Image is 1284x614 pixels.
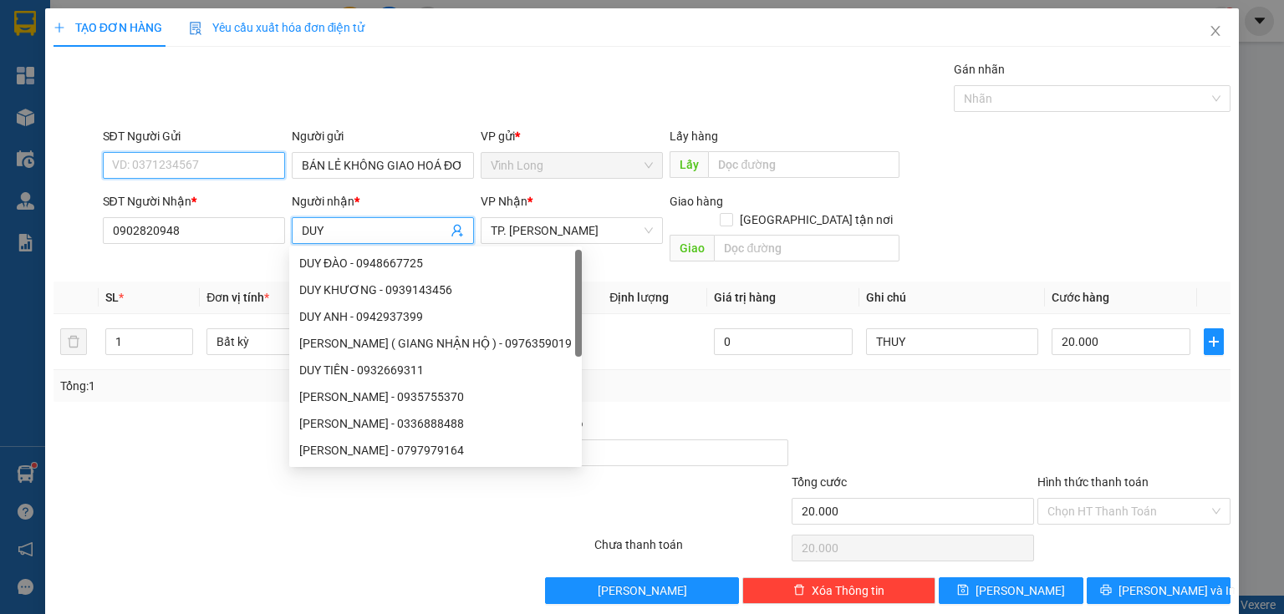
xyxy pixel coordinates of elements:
span: user-add [451,224,464,237]
img: icon [189,22,202,35]
label: Gán nhãn [954,63,1005,76]
div: DUY TIÊN - 0932669311 [289,357,582,383]
span: Giao hàng [670,195,723,208]
span: Yêu cầu xuất hóa đơn điện tử [189,21,365,34]
span: [PERSON_NAME] [976,581,1065,600]
div: DUY KHANG - 0935755370 [289,383,582,410]
div: SĐT Người Gửi [103,127,285,145]
button: delete [60,328,87,355]
span: printer [1100,584,1112,597]
span: plus [1205,335,1223,348]
span: VP Nhận [481,195,527,208]
span: Nhận: [109,16,149,33]
div: DUY CƯỜNG - 0336888488 [289,410,582,437]
span: Giao [670,235,714,261]
div: Người nhận [292,192,474,211]
div: DUY TIÊN - 0932669311 [299,361,572,379]
div: TP. [PERSON_NAME] [109,14,242,54]
span: Lấy hàng [670,129,718,143]
span: Cước hàng [1052,291,1109,304]
button: [PERSON_NAME] [545,577,738,604]
input: Dọc đường [708,151,899,178]
input: Dọc đường [714,235,899,261]
span: Xóa Thông tin [812,581,884,600]
div: Tổng: 1 [60,377,497,395]
div: LÊ DUY ( GIANG NHẬN HỘ ) - 0976359019 [289,330,582,357]
span: close [1209,24,1222,38]
span: Tổng cước [792,475,847,489]
span: Giá trị hàng [714,291,776,304]
span: [PERSON_NAME] [598,581,687,600]
div: DUY ĐÀO - 0948667725 [289,250,582,277]
div: [PERSON_NAME] - 0336888488 [299,414,572,433]
span: delete [793,584,805,597]
button: plus [1204,328,1224,355]
div: DUY ANH - 0942937399 [289,303,582,330]
span: TẠO ĐƠN HÀNG [53,21,162,34]
span: Gửi: [14,16,40,33]
div: DUY KHƯƠNG - 0939143456 [289,277,582,303]
span: SL [105,291,119,304]
label: Hình thức thanh toán [1037,475,1149,489]
span: TP. Hồ Chí Minh [491,218,653,243]
span: Vĩnh Long [491,153,653,178]
div: [PERSON_NAME] - 0935755370 [299,388,572,406]
div: DUY ANH - 0942937399 [299,307,572,326]
div: DUY KHƯƠNG - 0939143456 [299,281,572,299]
button: Close [1192,8,1239,55]
input: Ghi Chú [866,328,1038,355]
div: Vĩnh Long [14,14,97,54]
button: save[PERSON_NAME] [939,577,1083,604]
div: [PERSON_NAME] ( GIANG NHẬN HỘ ) - 0976359019 [299,334,572,353]
span: [GEOGRAPHIC_DATA] tận nơi [733,211,899,229]
input: 0 [714,328,853,355]
span: Lấy [670,151,708,178]
span: Định lượng [609,291,669,304]
span: Bất kỳ [217,329,369,354]
th: Ghi chú [859,282,1045,314]
div: 0918776853 [109,74,242,98]
span: Đơn vị tính [206,291,269,304]
div: SĐT Người Nhận [103,192,285,211]
div: BÁN LẺ KHÔNG GIAO HOÁ ĐƠN [14,54,97,134]
span: save [957,584,969,597]
div: [PERSON_NAME] - 0797979164 [299,441,572,459]
button: printer[PERSON_NAME] và In [1087,577,1231,604]
div: Chưa thanh toán [593,535,789,565]
div: Người gửi [292,127,474,145]
div: HƯNG [109,54,242,74]
button: deleteXóa Thông tin [742,577,935,604]
span: plus [53,22,65,33]
div: VP gửi [481,127,663,145]
span: [PERSON_NAME] và In [1118,581,1236,600]
div: DUY PHÚC - 0797979164 [289,437,582,464]
div: DUY ĐÀO - 0948667725 [299,254,572,272]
